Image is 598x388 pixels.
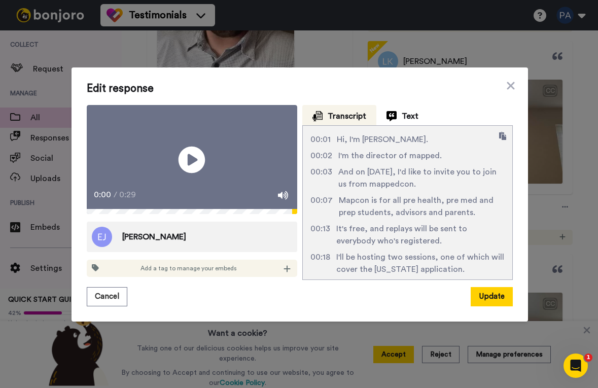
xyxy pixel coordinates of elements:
span: 00:01 [310,133,331,146]
span: 00:07 [310,194,333,219]
img: Mute/Unmute [278,190,288,200]
span: Add a tag to manage your embeds [140,264,237,272]
span: It's free, and replays will be sent to everybody who's registered. [336,223,505,247]
span: Edit response [87,83,513,95]
span: 00:02 [310,150,332,162]
span: I'm the director of mapped. [338,150,442,162]
iframe: Intercom live chat [564,354,588,378]
span: Text [402,110,418,122]
img: transcript.png [312,111,323,121]
span: 1 [584,354,592,362]
span: And on [DATE], I'd like to invite you to join us from mappedcon. [338,166,505,190]
span: 00:03 [310,166,332,190]
span: / [114,189,117,201]
span: I'll be hosting two sessions, one of which will cover the [US_STATE] application. [336,251,505,275]
span: Mapcon is for all pre health, pre med and prep students, advisors and parents. [339,194,505,219]
button: Update [471,287,513,306]
span: Hi, I'm [PERSON_NAME]. [337,133,428,146]
img: quotes.png [386,111,397,121]
button: Cancel [87,287,127,306]
span: 0:00 [94,189,112,201]
img: ej.png [92,227,112,247]
span: Transcript [328,110,366,122]
span: 0:29 [119,189,137,201]
span: 00:18 [310,251,330,275]
span: [PERSON_NAME] [122,231,186,243]
span: 00:13 [310,223,330,247]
